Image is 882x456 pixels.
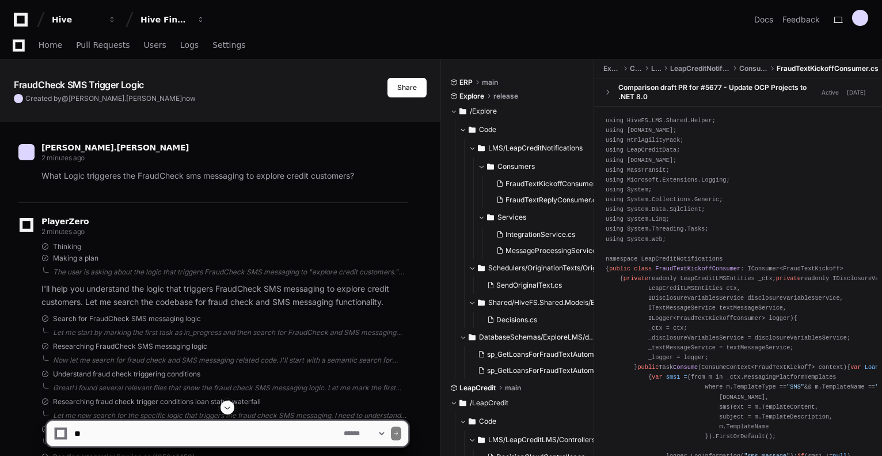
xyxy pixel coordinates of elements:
span: Researching fraud check trigger conditions loan status waterfall [53,397,261,406]
app-text-character-animate: FraudCheck SMS Trigger Logic [14,79,144,91]
div: Hive [52,14,101,25]
span: [PERSON_NAME].[PERSON_NAME] [69,94,182,103]
span: Users [144,42,166,48]
div: Let me start by marking the first task as in_progress and then search for FraudCheck and SMS mess... [53,328,408,337]
svg: Directory [459,396,466,410]
button: SendOriginalText.cs [482,277,597,293]
span: Understand fraud check triggering conditions [53,370,200,379]
button: LMS/LeapCreditNotifications [469,139,604,157]
span: MessageProcessingService.cs [505,246,606,255]
button: sp_GetLoansForFraudTextAutomationText2.sql [473,346,597,363]
div: The user is asking about the logic that triggers FraudCheck SMS messaging to "explore credit cust... [53,267,408,277]
span: private [624,275,648,282]
span: var [652,374,662,380]
span: FraudTextKickoffConsumer [655,265,740,272]
span: = [684,374,687,380]
svg: Directory [478,141,485,155]
span: Active [818,87,842,98]
span: Researching FraudCheck SMS messaging logic [53,342,207,351]
span: FraudTextReplyConsumer.cs [505,195,600,205]
button: Decisions.cs [482,312,597,328]
span: Consumers [739,64,767,73]
span: Schedulers/OriginationTexts/OriginationTexts/OriginationTexts [488,263,604,273]
p: I'll help you understand the logic that triggers FraudCheck SMS messaging to explore credit custo... [41,282,408,309]
span: sp_GetLoansForFraudTextAutomationText2.sql [487,350,639,359]
span: Services [497,213,526,222]
button: Feedback [782,14,820,25]
span: /Explore [470,107,497,116]
button: Share [387,78,427,97]
span: main [505,383,521,393]
span: Shared/HiveFS.Shared.Models/Enums [488,298,604,307]
span: /LeapCredit [470,398,508,408]
span: ERP [459,78,473,87]
span: PlayerZero [41,218,89,225]
span: SendOriginalText.cs [496,281,562,290]
span: Search for FraudCheck SMS messaging logic [53,314,201,323]
button: Code [459,120,595,139]
span: LeapCredit [459,383,496,393]
span: Code [630,64,641,73]
span: Consume [673,364,698,371]
div: [DATE] [847,88,866,97]
span: class [634,265,652,272]
svg: Directory [487,160,494,174]
div: Great! I found several relevant files that show the fraud check SMS messaging logic. Let me mark ... [53,383,408,393]
a: Home [39,32,62,59]
button: Hive Financial Systems [136,9,210,30]
div: Comparison draft PR for #5677 - Update OCP Projects to .NET 8.0 [618,83,818,101]
button: DatabaseSchemas/ExploreLMS/dbo/Stored Procedures [459,328,595,346]
button: Shared/HiveFS.Shared.Models/Enums [469,293,604,312]
span: public [609,265,630,272]
svg: Directory [459,104,466,118]
span: 2 minutes ago [41,227,85,236]
span: IntegrationService.cs [505,230,575,239]
button: IntegrationService.cs [492,227,606,243]
span: Home [39,42,62,48]
p: What Logic triggeres the FraudCheck sms messaging to explore credit customers? [41,169,408,183]
span: release [493,92,518,101]
span: (ConsumeContext<FraudTextKickoff> context) [698,364,847,371]
svg: Directory [469,330,476,344]
span: sp_GetLoansForFraudTextAutomationText3.sql [487,366,639,375]
button: /LeapCredit [450,394,586,412]
svg: Directory [469,123,476,137]
span: Explore [459,92,484,101]
span: "SMS" [786,383,804,390]
span: DatabaseSchemas/ExploreLMS/dbo/Stored Procedures [479,333,595,342]
button: FraudTextKickoffConsumer.cs [492,176,606,192]
button: Consumers [478,157,613,176]
span: Thinking [53,242,81,251]
span: Explore [603,64,621,73]
span: var [850,364,861,371]
div: Hive Financial Systems [140,14,190,25]
span: public [637,364,659,371]
button: MessageProcessingService.cs [492,243,606,259]
span: now [182,94,196,103]
a: Logs [180,32,199,59]
span: @ [62,94,69,103]
span: Making a plan [53,254,98,263]
a: Pull Requests [76,32,130,59]
a: Users [144,32,166,59]
svg: Directory [478,296,485,310]
a: Docs [754,14,773,25]
span: main [482,78,498,87]
svg: Directory [487,210,494,224]
div: Now let me search for fraud check and SMS messaging related code. I'll start with a semantic sear... [53,356,408,365]
button: FraudTextReplyConsumer.cs [492,192,606,208]
span: Pull Requests [76,42,130,48]
span: Logs [180,42,199,48]
span: Created by [25,94,196,103]
span: Code [479,125,496,134]
span: Decisions.cs [496,315,537,325]
span: LMS [651,64,661,73]
span: [PERSON_NAME].[PERSON_NAME] [41,143,189,152]
button: Services [478,208,613,227]
span: 2 minutes ago [41,153,85,162]
button: sp_GetLoansForFraudTextAutomationText3.sql [473,363,597,379]
button: Hive [47,9,121,30]
span: LeapCreditNotifications [670,64,730,73]
span: private [776,275,801,282]
a: Settings [212,32,245,59]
